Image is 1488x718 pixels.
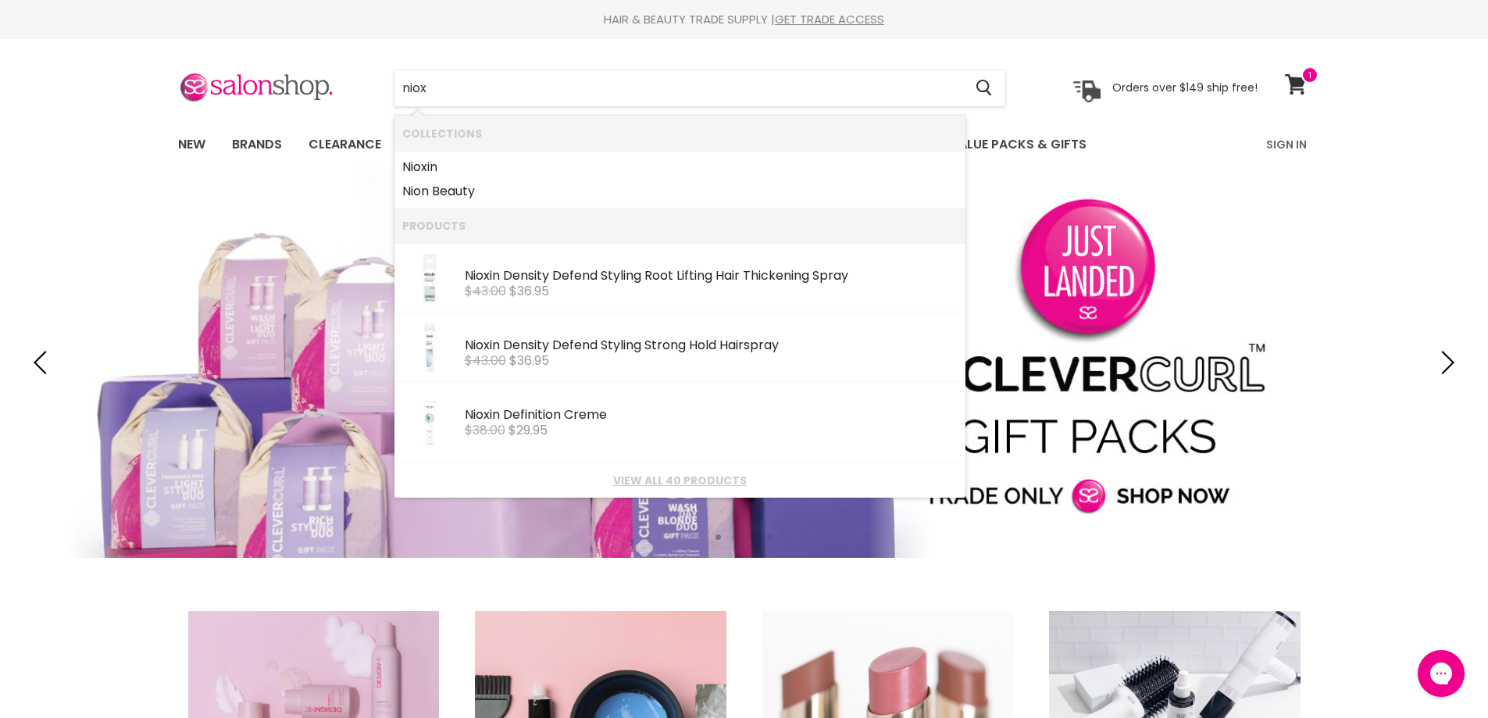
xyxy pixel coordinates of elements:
[394,208,965,243] li: Products
[297,128,393,161] a: Clearance
[394,243,965,313] li: Products: Nioxin Density Defend Styling Root Lifting Hair Thickening Spray
[402,182,421,200] b: Nio
[1429,347,1461,378] button: Next
[159,12,1330,27] div: HAIR & BEAUTY TRADE SUPPLY |
[465,282,506,300] s: $43.00
[220,128,294,161] a: Brands
[733,534,738,540] li: Page dot 2
[402,251,457,305] img: Nioxin_Density_Defend_Styling_Root_Lifting_Spray_Hair_Thickening_Spray_150ml_1.webp
[402,320,457,375] img: NioxinDensityDefendStylingStrongHoldHairspray400ml_1.webp
[964,70,1005,106] button: Search
[465,338,958,355] div: xin Density Defend Styling Strong Hold Hairspray
[509,282,549,300] span: $36.95
[750,534,755,540] li: Page dot 3
[402,158,421,176] b: Nio
[402,474,958,487] a: View all 40 products
[159,122,1330,167] nav: Main
[394,463,965,498] li: View All
[465,421,505,439] s: $38.00
[465,269,958,285] div: xin Density Defend Styling Root Lifting Hair Thickening Spray
[465,408,958,424] div: xin Definition Creme
[465,266,484,284] b: Nio
[394,179,965,208] li: Collections: Nion Beauty
[394,116,965,151] li: Collections
[394,313,965,382] li: Products: Nioxin Density Defend Styling Strong Hold Hairspray
[465,336,484,354] b: Nio
[402,179,958,204] a: n Beauty
[1112,80,1258,95] p: Orders over $149 ship free!
[402,155,958,180] a: xin
[408,390,451,455] img: Nioxin_Definition_Creme_200x.jpg
[394,382,965,463] li: Products: Nioxin Definition Creme
[166,128,217,161] a: New
[465,405,484,423] b: Nio
[394,151,965,180] li: Collections: Nioxin
[509,352,549,370] span: $36.95
[938,128,1098,161] a: Value Packs & Gifts
[767,534,773,540] li: Page dot 4
[508,421,548,439] span: $29.95
[465,352,506,370] s: $43.00
[1257,128,1316,161] a: Sign In
[166,122,1178,167] ul: Main menu
[1410,645,1472,702] iframe: Gorgias live chat messenger
[394,70,1006,107] form: Product
[394,70,964,106] input: Search
[715,534,721,540] li: Page dot 1
[27,347,59,378] button: Previous
[775,11,884,27] a: GET TRADE ACCESS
